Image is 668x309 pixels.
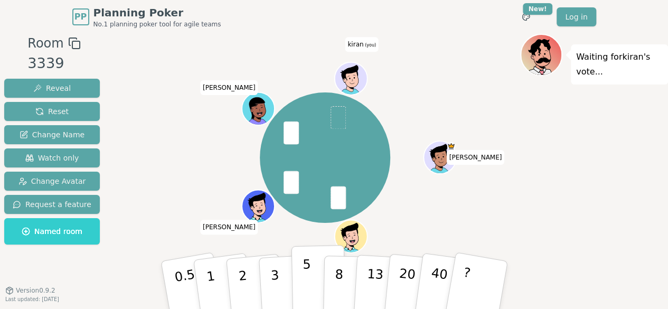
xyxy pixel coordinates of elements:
button: Change Name [4,125,100,144]
span: (you) [363,43,376,48]
span: Click to change your name [345,38,379,52]
a: PPPlanning PokerNo.1 planning poker tool for agile teams [72,5,221,29]
span: Room [27,34,63,53]
span: Click to change your name [200,220,258,235]
span: Tomas is the host [447,142,455,150]
button: Named room [4,218,100,245]
span: Named room [22,226,82,237]
span: Version 0.9.2 [16,286,55,295]
button: New! [516,7,535,26]
button: Reveal [4,79,100,98]
span: Click to change your name [200,80,258,95]
div: New! [523,3,553,15]
span: Request a feature [13,199,91,210]
span: Change Avatar [18,176,86,186]
button: Request a feature [4,195,100,214]
span: No.1 planning poker tool for agile teams [93,20,221,29]
span: Reset [35,106,69,117]
button: Version0.9.2 [5,286,55,295]
button: Reset [4,102,100,121]
button: Watch only [4,148,100,167]
div: 3339 [27,53,80,74]
button: Click to change your avatar [335,63,366,94]
button: Change Avatar [4,172,100,191]
span: Last updated: [DATE] [5,296,59,302]
a: Log in [557,7,596,26]
p: Waiting for kiran 's vote... [576,50,663,79]
span: Change Name [20,129,84,140]
span: Click to change your name [447,150,505,165]
span: PP [74,11,87,23]
span: Watch only [25,153,79,163]
span: Reveal [33,83,71,93]
span: Planning Poker [93,5,221,20]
